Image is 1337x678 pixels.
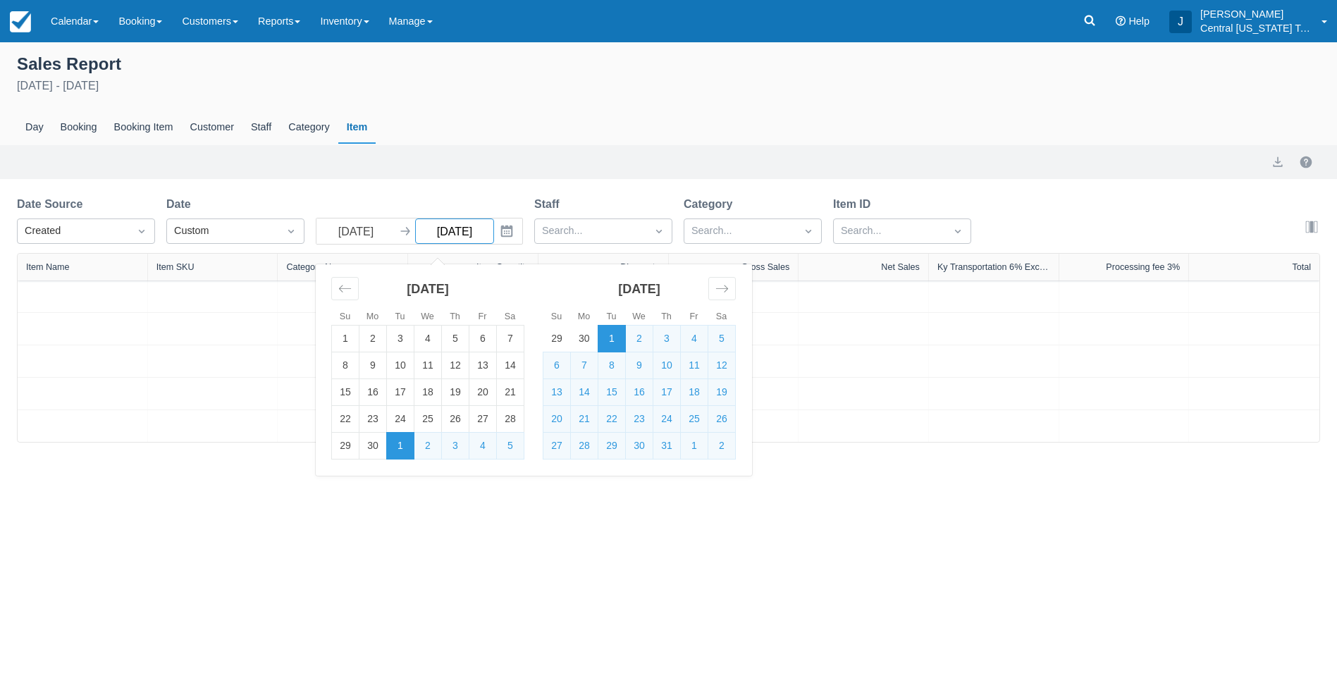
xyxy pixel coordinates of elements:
div: Move backward to switch to the previous month. [331,277,359,300]
div: Category [280,111,338,144]
td: Choose Friday, September 27, 2024 as your check-out date. It’s available. [469,406,497,433]
td: Selected. Tuesday, October 8, 2024 [598,352,626,379]
td: Choose Monday, September 9, 2024 as your check-out date. It’s available. [359,352,387,379]
td: Selected. Sunday, October 20, 2024 [543,406,571,433]
td: Choose Thursday, September 19, 2024 as your check-out date. It’s available. [442,379,469,406]
td: Selected. Saturday, November 2, 2024 [708,433,736,460]
small: Th [450,312,460,321]
td: Choose Saturday, September 28, 2024 as your check-out date. It’s available. [497,406,524,433]
td: Choose Wednesday, September 4, 2024 as your check-out date. It’s available. [414,326,442,352]
td: Choose Wednesday, September 25, 2024 as your check-out date. It’s available. [414,406,442,433]
div: [DATE] - [DATE] [17,78,1320,94]
div: J [1169,11,1192,33]
td: Selected. Saturday, October 26, 2024 [708,406,736,433]
td: Selected. Sunday, October 27, 2024 [543,433,571,460]
td: Choose Sunday, September 8, 2024 as your check-out date. It’s available. [332,352,359,379]
td: Selected. Tuesday, October 22, 2024 [598,406,626,433]
small: Fr [690,312,698,321]
span: Help [1128,16,1150,27]
td: Choose Sunday, September 22, 2024 as your check-out date. It’s available. [332,406,359,433]
td: Choose Tuesday, September 17, 2024 as your check-out date. It’s available. [387,379,414,406]
div: Item [338,111,376,144]
td: Choose Saturday, September 7, 2024 as your check-out date. It’s available. [497,326,524,352]
div: Move forward to switch to the next month. [708,277,736,300]
td: Choose Tuesday, September 3, 2024 as your check-out date. It’s available. [387,326,414,352]
td: Choose Wednesday, September 11, 2024 as your check-out date. It’s available. [414,352,442,379]
td: Selected. Thursday, October 3, 2024 [442,433,469,460]
td: Selected. Monday, October 14, 2024 [571,379,598,406]
label: Staff [534,196,565,213]
td: Selected. Thursday, October 3, 2024 [653,326,681,352]
div: Booking Item [106,111,182,144]
td: Selected. Thursday, October 24, 2024 [653,406,681,433]
td: Choose Monday, September 30, 2024 as your check-out date. It’s available. [571,326,598,352]
td: Selected. Friday, October 4, 2024 [469,433,497,460]
td: Selected. Wednesday, October 2, 2024 [414,433,442,460]
small: Fr [479,312,487,321]
td: Selected. Thursday, October 17, 2024 [653,379,681,406]
td: Choose Sunday, September 29, 2024 as your check-out date. It’s available. [332,433,359,460]
td: Choose Sunday, September 29, 2024 as your check-out date. It’s available. [543,326,571,352]
td: Choose Monday, September 16, 2024 as your check-out date. It’s available. [359,379,387,406]
small: Sa [716,312,727,321]
td: Selected. Wednesday, October 23, 2024 [626,406,653,433]
small: Tu [395,312,405,321]
span: Dropdown icon [284,224,298,238]
td: Selected. Saturday, October 12, 2024 [708,352,736,379]
div: Calendar [316,264,751,476]
label: Item ID [833,196,876,213]
td: Selected. Saturday, October 5, 2024 [497,433,524,460]
label: Date [166,196,197,213]
td: Selected. Monday, October 7, 2024 [571,352,598,379]
small: Su [340,312,350,321]
small: Mo [578,312,591,321]
p: Central [US_STATE] Tours [1200,21,1313,35]
small: Su [551,312,562,321]
td: Selected as start date. Tuesday, October 1, 2024 [598,326,626,352]
td: Selected. Wednesday, October 2, 2024 [626,326,653,352]
td: Selected as start date. Tuesday, October 1, 2024 [387,433,414,460]
td: Selected. Thursday, October 10, 2024 [653,352,681,379]
td: Selected. Monday, October 21, 2024 [571,406,598,433]
td: Selected. Saturday, October 19, 2024 [708,379,736,406]
td: Choose Friday, September 13, 2024 as your check-out date. It’s available. [469,352,497,379]
td: Choose Thursday, September 26, 2024 as your check-out date. It’s available. [442,406,469,433]
label: Category [684,196,738,213]
div: Day [17,111,52,144]
td: Choose Thursday, September 12, 2024 as your check-out date. It’s available. [442,352,469,379]
small: Mo [366,312,379,321]
div: Booking [52,111,106,144]
td: Selected. Friday, October 25, 2024 [681,406,708,433]
td: Selected. Monday, October 28, 2024 [571,433,598,460]
img: checkfront-main-nav-mini-logo.png [10,11,31,32]
td: Choose Tuesday, September 10, 2024 as your check-out date. It’s available. [387,352,414,379]
td: Choose Monday, September 23, 2024 as your check-out date. It’s available. [359,406,387,433]
small: We [632,312,646,321]
div: Sales Report [17,51,1320,75]
td: Selected. Friday, October 4, 2024 [681,326,708,352]
td: Selected. Thursday, October 31, 2024 [653,433,681,460]
td: Choose Friday, September 20, 2024 as your check-out date. It’s available. [469,379,497,406]
td: Choose Sunday, September 15, 2024 as your check-out date. It’s available. [332,379,359,406]
td: Selected. Tuesday, October 29, 2024 [598,433,626,460]
p: [PERSON_NAME] [1200,7,1313,21]
td: Selected. Sunday, October 13, 2024 [543,379,571,406]
div: Staff [242,111,280,144]
small: Sa [505,312,515,321]
td: Choose Saturday, September 14, 2024 as your check-out date. It’s available. [497,352,524,379]
td: Choose Saturday, September 21, 2024 as your check-out date. It’s available. [497,379,524,406]
div: Customer [182,111,242,144]
td: Selected. Saturday, October 5, 2024 [708,326,736,352]
button: export [1269,154,1286,171]
span: Dropdown icon [801,224,815,238]
td: Choose Sunday, September 1, 2024 as your check-out date. It’s available. [332,326,359,352]
div: Custom [174,223,271,239]
strong: [DATE] [618,282,660,296]
i: Help [1116,16,1126,26]
td: Selected. Tuesday, October 15, 2024 [598,379,626,406]
label: Date Source [17,196,88,213]
button: Interact with the calendar and add the check-in date for your trip. [494,218,522,244]
td: Choose Tuesday, September 24, 2024 as your check-out date. It’s available. [387,406,414,433]
strong: [DATE] [407,282,449,296]
td: Selected. Friday, October 11, 2024 [681,352,708,379]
